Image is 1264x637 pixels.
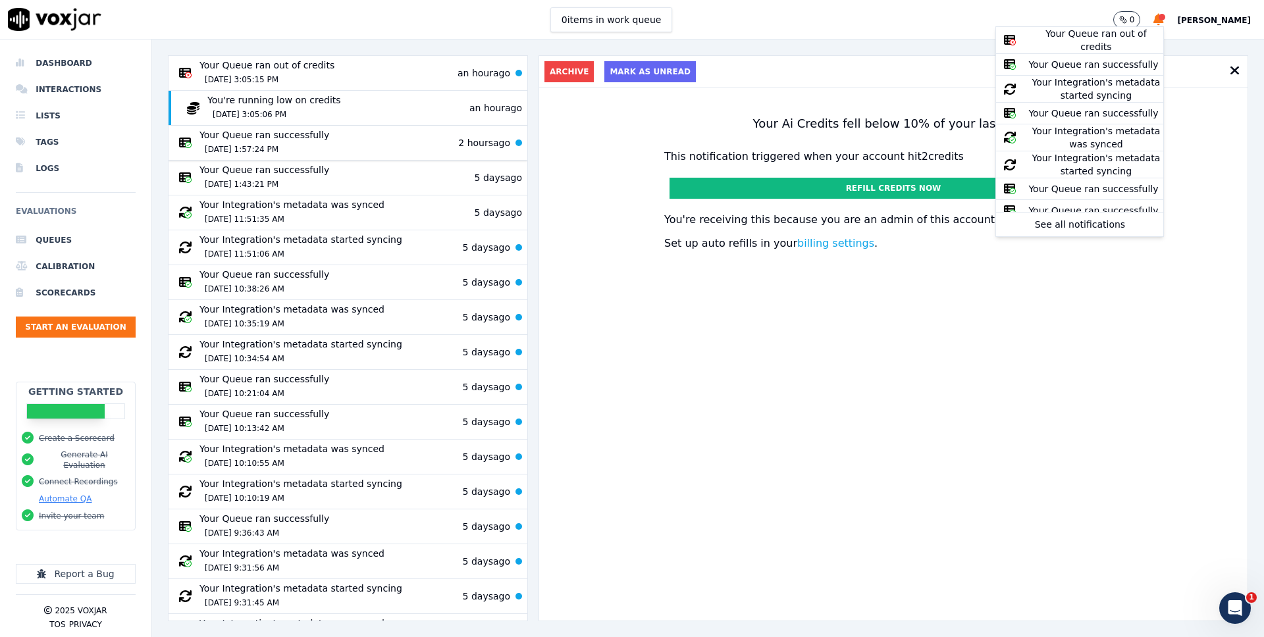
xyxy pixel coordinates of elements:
div: [DATE] 10:10:19 AM [199,490,402,506]
img: notification icon for QUEUECOMPLETED [999,178,1021,199]
div: Your Queue ran out of credits [199,59,334,88]
div: Your Queue ran successfully [1028,204,1163,217]
button: 0items in work queue [550,7,673,32]
a: billing settings [797,237,874,249]
h2: Getting Started [28,385,123,398]
h6: Evaluations [16,203,136,227]
button: notification icon based for QUEUECOMPLETED Your Queue ran successfully [DATE] 10:13:42 AM 5 daysago [169,405,527,440]
img: notification icon based for INTEGRATIONSYNCSUCCESS [174,550,197,573]
div: [DATE] 11:51:06 AM [199,246,402,262]
button: 0 [1113,11,1141,28]
button: notification icon based for QUEUECOMPLETED Your Queue ran successfully [DATE] 1:57:24 PM 2 hoursago [169,126,527,161]
button: notification icon based for QUEUECOMPLETED Your Queue ran successfully [DATE] 10:38:26 AM 5 daysago [169,265,527,300]
button: Generate AI Evaluation [39,449,130,471]
button: Start an Evaluation [16,317,136,338]
img: notification icon based for QUEUECOMPLETED [174,411,197,433]
div: 2 hours ago [174,128,510,157]
div: 5 days ago [174,442,510,471]
img: notification icon based for QUEUECOMPLETED [174,132,197,154]
div: You're running low on credits [207,93,341,122]
div: Your Integration's metadata was synced [199,547,384,576]
div: Your Queue ran successfully [199,268,329,297]
div: Your Queue ran successfully [1028,107,1163,120]
a: Queues [16,227,136,253]
p: Set up auto refills in your . [664,236,1122,251]
button: Report a Bug [16,564,136,584]
button: Refill Credits Now [670,178,1117,199]
button: Connect Recordings [39,476,118,487]
p: 0 [1130,14,1135,25]
div: 5 days ago [174,582,510,611]
button: notification icon for QUEUEFAILED Your Queue ran out of credits notification icon for QUEUECOMPLE... [1153,11,1164,29]
button: notification icon for INTEGRATIONSYNCSUCCESS Your Integration's metadata was synced [996,124,1163,151]
img: notification icon based for INTEGRATIONSYNCSUCCESS [174,201,197,224]
div: 5 days ago [174,547,510,576]
a: Scorecards [16,280,136,306]
div: [DATE] 10:38:26 AM [199,281,329,297]
button: Archive [544,61,594,82]
p: 2025 Voxjar [55,605,107,616]
h3: Your Ai Credits fell below 10% of your last refill. [753,115,1034,133]
div: Your Integration's metadata started syncing [199,582,402,611]
button: Privacy [69,619,102,630]
img: notification icon based for QUEUECOMPLETED [174,516,197,538]
span: 1 [1246,592,1257,603]
div: Your Queue ran successfully [199,512,329,541]
img: notification icon for QUEUECOMPLETED [999,54,1021,75]
div: [DATE] 10:34:54 AM [199,351,402,367]
li: Tags [16,129,136,155]
button: notification icon for QUEUECOMPLETED Your Queue ran successfully [996,178,1163,200]
div: 5 days ago [174,233,510,262]
img: notification icon for QUEUECOMPLETED [999,103,1021,124]
img: notification icon for INTEGRATIONSYNCSTARTED [999,154,1021,176]
div: 5 days ago [174,407,510,436]
a: Lists [16,103,136,129]
a: Dashboard [16,50,136,76]
div: Your Integration's metadata was synced [199,198,384,227]
button: notification icon for INTEGRATIONSYNCSTARTED Your Integration's metadata started syncing [996,151,1163,178]
button: Invite your team [39,511,104,521]
button: notification icon based for QUEUEFAILED Your Queue ran out of credits [DATE] 3:05:15 PM an hourago [169,56,527,91]
button: notification icon based for INTEGRATIONSYNCSTARTED Your Integration's metadata started syncing [D... [169,335,527,370]
span: [PERSON_NAME] [1177,16,1251,25]
li: Calibration [16,253,136,280]
div: Your Integration's metadata was synced [199,442,384,471]
img: notification icon for INTEGRATIONSYNCSTARTED [999,78,1021,100]
img: notification icon for QUEUECOMPLETED [999,200,1021,221]
a: Interactions [16,76,136,103]
div: [DATE] 11:51:35 AM [199,211,384,227]
button: notification icon based for INTEGRATIONSYNCSTARTED Your Integration's metadata started syncing [D... [169,474,527,509]
button: Automate QA [39,494,92,504]
div: [DATE] 3:05:15 PM [199,72,334,88]
div: [DATE] 3:05:06 PM [207,107,341,122]
img: notification icon based for INTEGRATIONSYNCSUCCESS [174,446,197,469]
div: Your Integration's metadata started syncing [199,338,402,367]
button: notification icon based for INTEGRATIONSYNCSTARTED Your Integration's metadata started syncing [D... [169,230,527,265]
img: notification icon based for QUEUEFAILED [174,63,197,84]
button: notification icon based for INTEGRATIONSYNCSUCCESS Your Integration's metadata was synced [DATE] ... [169,300,527,335]
div: [DATE] 9:31:56 AM [199,560,384,576]
button: See all notifications [996,213,1163,236]
div: Your Integration's metadata started syncing [199,233,402,262]
div: [DATE] 10:13:42 AM [199,420,329,436]
button: notification icon based for INTEGRATIONSYNCSTARTED Your Integration's metadata started syncing [D... [169,579,527,614]
button: notification icon based for CREDITTHRESHOLD You're running low on credits [DATE] 3:05:06 PM an ho... [169,91,527,126]
img: notification icon based for CREDITTHRESHOLD [182,97,205,120]
div: 5 days ago [174,512,510,541]
div: Your Integration's metadata started syncing [1028,76,1163,102]
div: an hour ago [174,59,510,88]
img: notification icon based for QUEUECOMPLETED [174,167,197,189]
div: [DATE] 9:31:45 AM [199,595,402,611]
button: Mark as Unread [604,61,696,82]
button: notification icon for QUEUECOMPLETED Your Queue ran successfully [996,54,1163,76]
button: notification icon based for QUEUECOMPLETED Your Queue ran successfully [DATE] 1:43:21 PM 5 daysago [169,161,527,195]
button: Create a Scorecard [39,433,115,444]
div: Your Integration's metadata was synced [199,303,384,332]
div: 5 days ago [174,372,510,401]
img: notification icon for INTEGRATIONSYNCSUCCESS [999,126,1021,149]
button: notification icon for INTEGRATIONSYNCSTARTED Your Integration's metadata started syncing [996,76,1163,103]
